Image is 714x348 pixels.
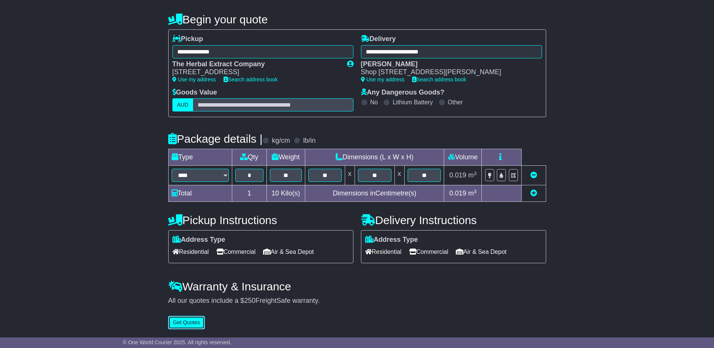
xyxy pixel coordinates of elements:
[123,339,231,345] span: © One World Courier 2025. All rights reserved.
[168,316,205,329] button: Get Quotes
[393,99,433,106] label: Lithium Battery
[361,214,546,226] h4: Delivery Instructions
[224,76,278,82] a: Search address book
[468,189,477,197] span: m
[444,149,482,166] td: Volume
[172,236,225,244] label: Address Type
[409,246,448,258] span: Commercial
[361,60,534,69] div: [PERSON_NAME]
[412,76,466,82] a: Search address book
[305,185,444,202] td: Dimensions in Centimetre(s)
[266,185,305,202] td: Kilo(s)
[303,137,315,145] label: lb/in
[232,149,266,166] td: Qty
[361,68,534,76] div: Shop [STREET_ADDRESS][PERSON_NAME]
[361,76,405,82] a: Use my address
[244,297,256,304] span: 250
[168,280,546,293] h4: Warranty & Insurance
[168,149,232,166] td: Type
[168,214,353,226] h4: Pickup Instructions
[474,171,477,176] sup: 3
[530,171,537,179] a: Remove this item
[172,246,209,258] span: Residential
[449,171,466,179] span: 0.019
[266,149,305,166] td: Weight
[168,297,546,305] div: All our quotes include a $ FreightSafe warranty.
[232,185,266,202] td: 1
[172,89,217,97] label: Goods Value
[394,166,404,185] td: x
[168,133,263,145] h4: Package details |
[365,236,418,244] label: Address Type
[448,99,463,106] label: Other
[271,189,279,197] span: 10
[216,246,256,258] span: Commercial
[272,137,290,145] label: kg/cm
[361,35,396,43] label: Delivery
[172,68,339,76] div: [STREET_ADDRESS]
[305,149,444,166] td: Dimensions (L x W x H)
[263,246,314,258] span: Air & Sea Depot
[361,89,445,97] label: Any Dangerous Goods?
[449,189,466,197] span: 0.019
[168,185,232,202] td: Total
[172,98,193,111] label: AUD
[530,189,537,197] a: Add new item
[345,166,355,185] td: x
[370,99,378,106] label: No
[456,246,507,258] span: Air & Sea Depot
[474,189,477,194] sup: 3
[172,76,216,82] a: Use my address
[365,246,402,258] span: Residential
[172,35,203,43] label: Pickup
[468,171,477,179] span: m
[172,60,339,69] div: The Herbal Extract Company
[168,13,546,26] h4: Begin your quote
